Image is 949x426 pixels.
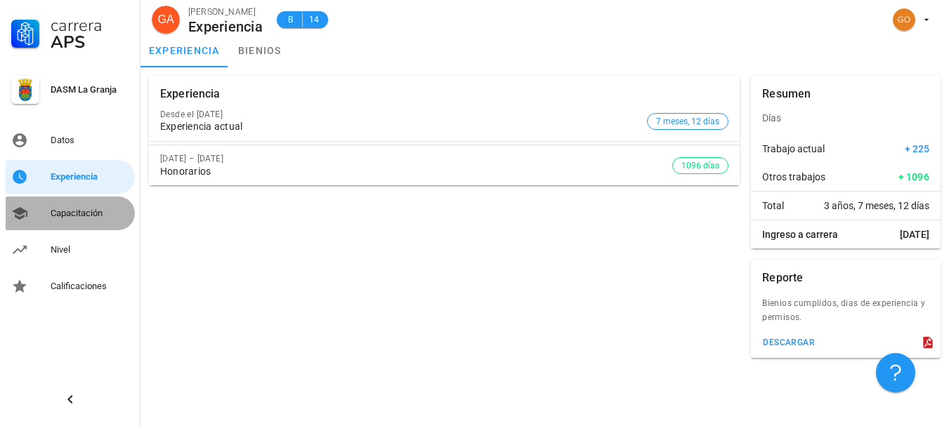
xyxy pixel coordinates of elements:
span: GA [157,6,174,34]
a: experiencia [140,34,228,67]
span: [DATE] [900,227,929,241]
span: 1096 días [681,158,719,173]
span: + 225 [905,142,929,156]
div: APS [51,34,129,51]
div: avatar [152,6,180,34]
div: Calificaciones [51,281,129,292]
button: descargar [757,333,820,352]
div: [PERSON_NAME] [188,5,263,19]
div: DASM La Granja [51,84,129,95]
div: Capacitación [51,208,129,219]
span: B [285,13,296,27]
div: Bienios cumplidos, dias de experiencia y permisos. [751,296,941,333]
div: Carrera [51,17,129,34]
span: 3 años, 7 meses, 12 días [824,199,929,213]
div: Desde el [DATE] [160,109,641,119]
a: Capacitación [6,197,135,230]
div: Resumen [762,76,811,112]
div: Experiencia [160,76,221,112]
a: Calificaciones [6,269,135,303]
div: Días [751,101,941,135]
a: bienios [228,34,292,67]
a: Datos [6,124,135,157]
div: Experiencia [188,19,263,34]
div: descargar [762,338,815,347]
span: 14 [308,13,320,27]
span: Trabajo actual [762,142,825,156]
div: Honorarios [160,166,672,178]
div: Experiencia [51,171,129,182]
span: Otros trabajos [762,170,825,184]
div: Experiencia actual [160,121,641,133]
span: + 1096 [898,170,930,184]
a: Experiencia [6,160,135,194]
div: Reporte [762,260,803,296]
span: Total [762,199,784,213]
span: 7 meses, 12 días [656,114,719,129]
div: [DATE] – [DATE] [160,154,672,164]
div: Nivel [51,244,129,255]
a: Nivel [6,233,135,267]
span: Ingreso a carrera [762,227,838,241]
div: Datos [51,135,129,146]
div: avatar [893,8,915,31]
